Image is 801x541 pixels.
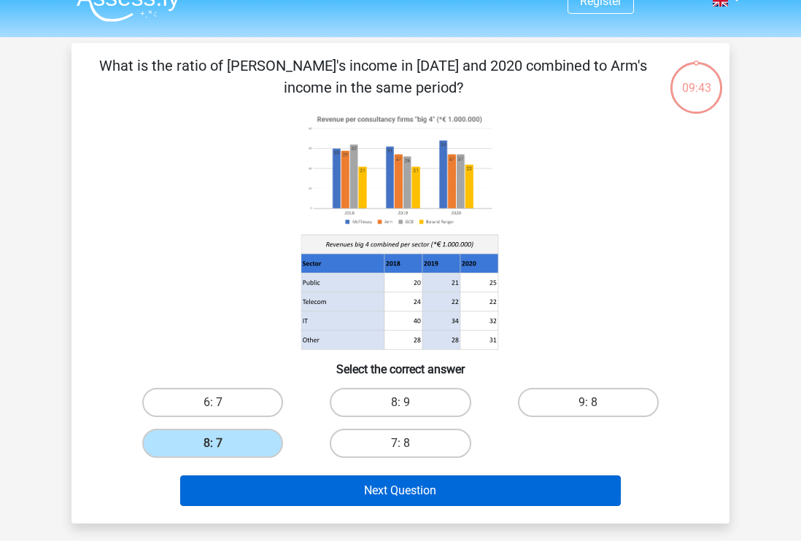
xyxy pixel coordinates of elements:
button: Next Question [180,475,622,506]
label: 9: 8 [518,388,659,417]
label: 8: 9 [330,388,471,417]
h6: Select the correct answer [95,351,706,376]
label: 8: 7 [142,429,283,458]
p: What is the ratio of [PERSON_NAME]'s income in [DATE] and 2020 combined to Arm's income in the sa... [95,55,651,98]
label: 6: 7 [142,388,283,417]
div: 09:43 [669,61,724,97]
label: 7: 8 [330,429,471,458]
